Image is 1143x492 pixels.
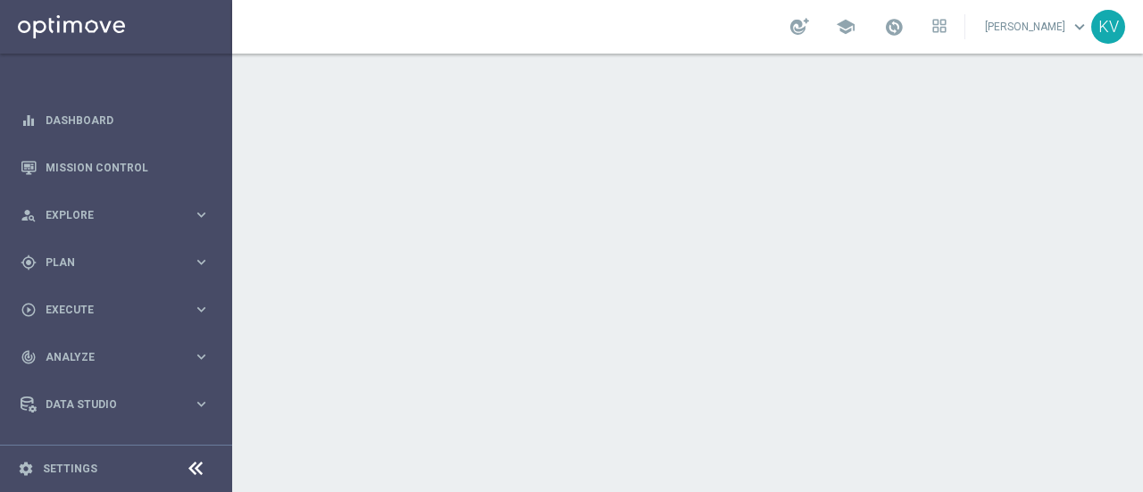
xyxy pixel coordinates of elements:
i: keyboard_arrow_right [193,206,210,223]
div: Optibot [21,428,210,475]
i: keyboard_arrow_right [193,348,210,365]
div: Plan [21,254,193,271]
span: Plan [46,257,193,268]
i: play_circle_outline [21,302,37,318]
i: keyboard_arrow_right [193,396,210,413]
a: Settings [43,463,97,474]
a: Optibot [46,428,210,475]
div: Dashboard [21,96,210,144]
span: Data Studio [46,399,193,410]
i: gps_fixed [21,254,37,271]
div: Explore [21,207,193,223]
span: Analyze [46,352,193,363]
button: person_search Explore keyboard_arrow_right [20,208,211,222]
button: gps_fixed Plan keyboard_arrow_right [20,255,211,270]
i: track_changes [21,349,37,365]
i: lightbulb [21,444,37,460]
button: Data Studio keyboard_arrow_right [20,397,211,412]
i: settings [18,461,34,477]
button: Mission Control [20,161,211,175]
div: KV [1091,10,1125,44]
a: [PERSON_NAME]keyboard_arrow_down [983,13,1091,40]
i: equalizer [21,113,37,129]
div: Execute [21,302,193,318]
div: Mission Control [21,144,210,191]
button: track_changes Analyze keyboard_arrow_right [20,350,211,364]
a: Dashboard [46,96,210,144]
span: Explore [46,210,193,221]
button: play_circle_outline Execute keyboard_arrow_right [20,303,211,317]
i: person_search [21,207,37,223]
span: school [836,17,855,37]
a: Mission Control [46,144,210,191]
span: keyboard_arrow_down [1070,17,1089,37]
button: equalizer Dashboard [20,113,211,128]
i: keyboard_arrow_right [193,254,210,271]
i: keyboard_arrow_right [193,301,210,318]
div: Analyze [21,349,193,365]
div: Data Studio [21,396,193,413]
span: Execute [46,304,193,315]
